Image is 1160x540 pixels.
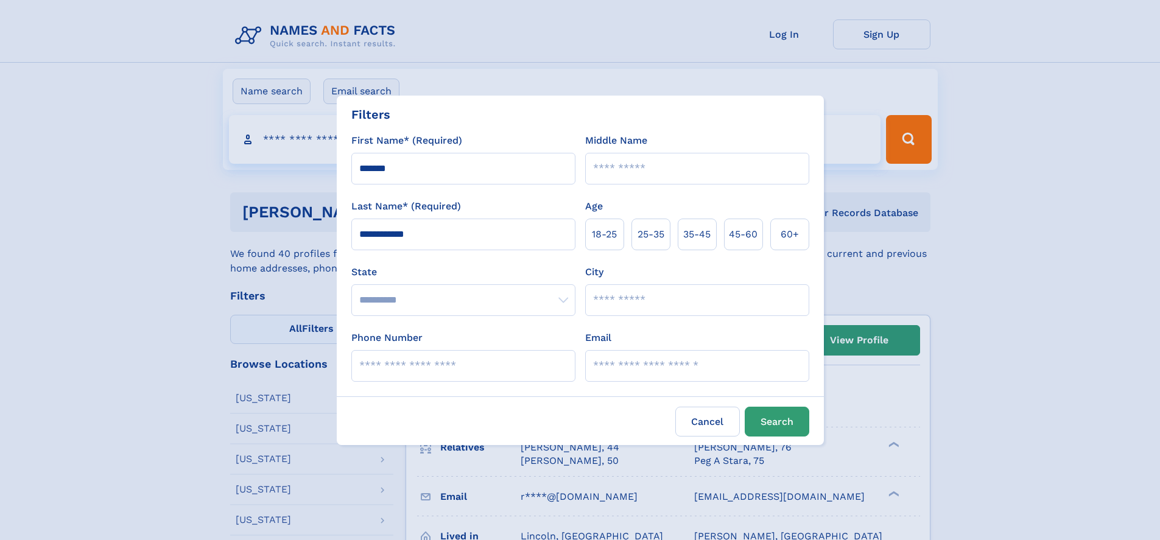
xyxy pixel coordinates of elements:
label: Phone Number [351,331,423,345]
span: 35‑45 [683,227,711,242]
label: Cancel [675,407,740,437]
label: First Name* (Required) [351,133,462,148]
label: Age [585,199,603,214]
label: Last Name* (Required) [351,199,461,214]
span: 18‑25 [592,227,617,242]
span: 45‑60 [729,227,758,242]
button: Search [745,407,809,437]
span: 25‑35 [638,227,664,242]
label: Email [585,331,611,345]
span: 60+ [781,227,799,242]
label: State [351,265,575,279]
label: Middle Name [585,133,647,148]
div: Filters [351,105,390,124]
label: City [585,265,603,279]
